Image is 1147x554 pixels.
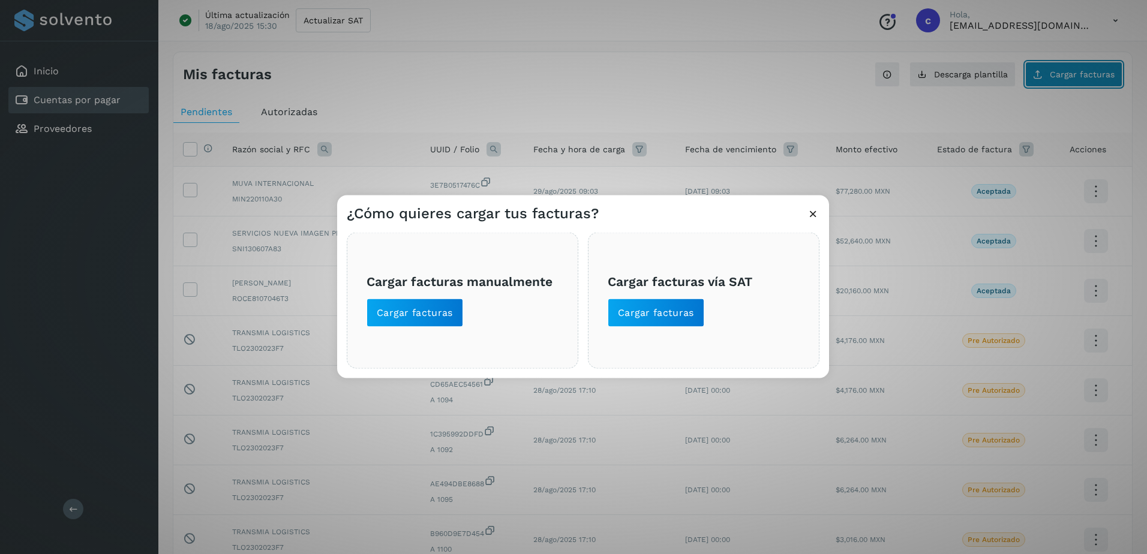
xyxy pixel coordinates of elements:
button: Cargar facturas [608,299,704,327]
button: Cargar facturas [367,299,463,327]
h3: ¿Cómo quieres cargar tus facturas? [347,205,599,222]
h3: Cargar facturas vía SAT [608,273,800,288]
span: Cargar facturas [377,306,453,320]
h3: Cargar facturas manualmente [367,273,559,288]
span: Cargar facturas [618,306,694,320]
